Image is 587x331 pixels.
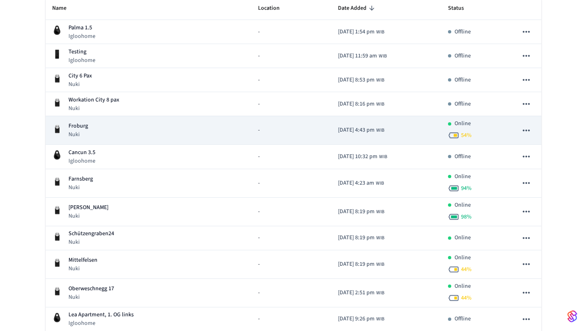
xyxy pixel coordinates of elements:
span: - [258,126,260,135]
span: [DATE] 8:19 pm [338,234,375,242]
div: Asia/Jakarta [338,76,384,84]
p: Farnsberg [68,175,93,183]
span: WIB [376,180,384,187]
span: - [258,234,260,242]
span: - [258,315,260,323]
p: Nuki [68,130,88,139]
span: [DATE] 8:19 pm [338,260,375,269]
span: [DATE] 1:54 pm [338,28,375,36]
div: Asia/Jakarta [338,152,387,161]
div: Asia/Jakarta [338,52,387,60]
span: 44 % [461,294,472,302]
p: Nuki [68,80,92,88]
span: WIB [376,234,384,242]
div: Asia/Jakarta [338,315,384,323]
img: Nuki Smart Lock 3.0 Pro Black, Front [52,205,62,215]
span: - [258,179,260,188]
span: WIB [376,101,384,108]
div: Asia/Jakarta [338,234,384,242]
span: WIB [379,53,387,60]
p: Palma 1.5 [68,24,95,32]
p: Online [455,234,471,242]
p: Offline [455,152,471,161]
span: [DATE] 11:59 am [338,52,377,60]
span: - [258,52,260,60]
span: WIB [379,153,387,161]
p: Offline [455,52,471,60]
span: [DATE] 4:23 am [338,179,374,188]
span: Location [258,2,290,15]
span: WIB [376,289,384,297]
img: SeamLogoGradient.69752ec5.svg [567,310,577,323]
p: Offline [455,315,471,323]
p: Nuki [68,265,97,273]
span: WIB [376,127,384,134]
img: Nuki Smart Lock 3.0 Pro Black, Front [52,73,62,83]
span: Name [52,2,77,15]
img: igloohome_igke [52,313,62,322]
span: - [258,260,260,269]
span: - [258,100,260,108]
p: Cancun 3.5 [68,148,95,157]
p: Offline [455,28,471,36]
p: Online [455,254,471,262]
p: [PERSON_NAME] [68,203,108,212]
div: Asia/Jakarta [338,260,384,269]
span: WIB [376,316,384,323]
p: Nuki [68,212,108,220]
span: [DATE] 9:26 pm [338,315,375,323]
img: Nuki Smart Lock 3.0 Pro Black, Front [52,177,62,186]
p: Nuki [68,238,114,246]
img: Nuki Smart Lock 3.0 Pro Black, Front [52,232,62,241]
span: Date Added [338,2,377,15]
p: Igloohome [68,32,95,40]
span: 94 % [461,184,472,192]
span: [DATE] 8:16 pm [338,100,375,108]
span: [DATE] 10:32 pm [338,152,377,161]
span: [DATE] 2:51 pm [338,289,375,297]
span: 44 % [461,265,472,274]
span: WIB [376,208,384,216]
span: - [258,152,260,161]
p: Mittelfelsen [68,256,97,265]
span: - [258,289,260,297]
div: Asia/Jakarta [338,289,384,297]
span: - [258,76,260,84]
img: igloohome_igke [52,150,62,160]
p: Workation City 8 pax [68,96,119,104]
span: [DATE] 8:19 pm [338,207,375,216]
p: City 6 Pax [68,72,92,80]
div: Asia/Jakarta [338,100,384,108]
span: WIB [376,261,384,268]
p: Online [455,119,471,128]
p: Igloohome [68,319,134,327]
p: Nuki [68,104,119,113]
p: Schützengraben24 [68,229,114,238]
p: Lea Apartment, 1. OG links [68,311,134,319]
span: WIB [376,29,384,36]
div: Asia/Jakarta [338,179,384,188]
p: Igloohome [68,56,95,64]
p: Online [455,282,471,291]
img: Nuki Smart Lock 3.0 Pro Black, Front [52,124,62,134]
p: Nuki [68,183,93,192]
span: - [258,28,260,36]
img: igloohome_igke [52,25,62,35]
p: Online [455,172,471,181]
span: WIB [376,77,384,84]
span: 54 % [461,131,472,139]
span: 98 % [461,213,472,221]
p: Testing [68,48,95,56]
span: Status [448,2,474,15]
img: Nuki Smart Lock 3.0 Pro Black, Front [52,258,62,267]
p: Igloohome [68,157,95,165]
img: igloohome_deadbolt_2e [52,49,62,59]
span: [DATE] 8:53 pm [338,76,375,84]
img: Nuki Smart Lock 3.0 Pro Black, Front [52,97,62,107]
p: Froburg [68,122,88,130]
p: Online [455,201,471,210]
div: Asia/Jakarta [338,126,384,135]
p: Offline [455,100,471,108]
div: Asia/Jakarta [338,207,384,216]
span: - [258,207,260,216]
